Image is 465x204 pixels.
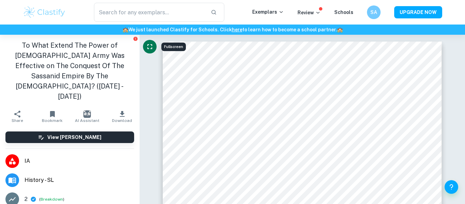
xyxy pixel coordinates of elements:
[337,27,343,32] span: 🏫
[370,9,378,16] h6: SA
[25,195,28,203] p: 2
[112,118,132,123] span: Download
[42,118,63,123] span: Bookmark
[232,27,242,32] a: here
[83,110,91,118] img: AI Assistant
[39,196,64,203] span: ( )
[445,180,458,194] button: Help and Feedback
[25,176,134,184] span: History - SL
[1,26,464,33] h6: We just launched Clastify for Schools. Click to learn how to become a school partner.
[23,5,66,19] img: Clastify logo
[133,36,138,41] button: Report issue
[5,40,134,101] h1: To What Extend The Power of [DEMOGRAPHIC_DATA] Army Was Effective on The Conquest Of The Sassanid...
[47,134,101,141] h6: View [PERSON_NAME]
[161,43,186,51] div: Fullscreen
[298,9,321,16] p: Review
[94,3,205,22] input: Search for any exemplars...
[12,118,23,123] span: Share
[5,131,134,143] button: View [PERSON_NAME]
[35,107,69,126] button: Bookmark
[75,118,99,123] span: AI Assistant
[41,196,63,202] button: Breakdown
[143,40,157,53] button: Fullscreen
[123,27,128,32] span: 🏫
[367,5,381,19] button: SA
[334,10,353,15] a: Schools
[105,107,139,126] button: Download
[394,6,442,18] button: UPGRADE NOW
[252,8,284,16] p: Exemplars
[25,157,134,165] span: IA
[70,107,105,126] button: AI Assistant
